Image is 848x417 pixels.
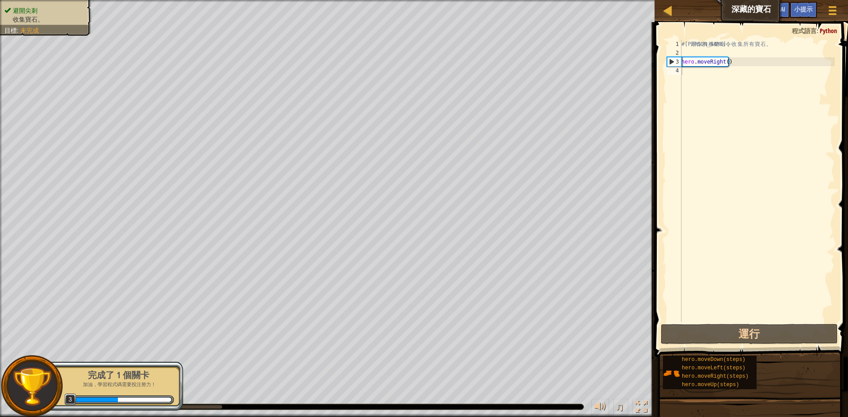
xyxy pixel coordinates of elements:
[821,2,844,23] button: 顯示遊戲選單
[770,5,785,13] span: Ask AI
[63,381,174,388] p: 加油，學習程式碼需要投注努力！
[682,382,739,388] span: hero.moveUp(steps)
[13,7,38,14] span: 避開尖刺
[682,357,746,363] span: hero.moveDown(steps)
[4,6,85,15] li: 避開尖刺
[4,27,17,34] span: 目標
[667,66,681,75] div: 4
[4,15,85,24] li: 收集寶石。
[12,366,52,406] img: trophy.png
[661,324,838,344] button: 運行
[667,40,681,49] div: 1
[615,400,624,413] span: ♫
[667,57,681,66] div: 3
[632,399,650,417] button: 切換全螢幕
[820,26,837,35] span: Python
[613,399,628,417] button: ♫
[663,365,680,382] img: portrait.png
[64,394,76,406] span: 3
[667,49,681,57] div: 2
[794,5,813,13] span: 小提示
[682,365,746,371] span: hero.moveLeft(steps)
[792,26,817,35] span: 程式語言
[17,27,20,34] span: :
[591,399,609,417] button: 調整音量
[13,16,44,23] span: 收集寶石。
[20,27,39,34] span: 未完成
[63,369,174,381] div: 完成了 1 個關卡
[766,2,790,18] button: Ask AI
[817,26,820,35] span: :
[682,373,749,379] span: hero.moveRight(steps)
